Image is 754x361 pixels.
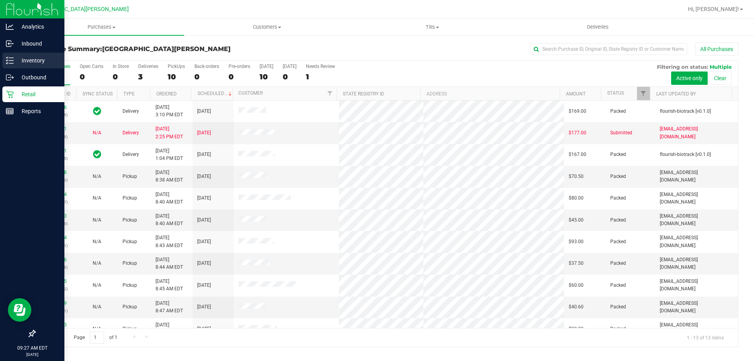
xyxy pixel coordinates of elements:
span: [DATE] [197,194,211,202]
span: [DATE] [197,129,211,137]
div: Back-orders [194,64,219,69]
span: [DATE] 8:47 AM EDT [156,300,183,315]
a: Last Updated By [656,91,696,97]
span: Pickup [123,194,137,202]
span: Not Applicable [93,239,101,244]
span: [DATE] 8:49 AM EDT [156,321,183,336]
p: Inbound [14,39,61,48]
span: $169.00 [569,108,586,115]
inline-svg: Analytics [6,23,14,31]
span: Tills [350,24,514,31]
span: $37.50 [569,260,584,267]
a: Tills [350,19,515,35]
span: flourish-biotrack [v0.1.0] [660,108,711,115]
span: [DATE] [197,173,211,180]
a: Purchases [19,19,184,35]
span: Not Applicable [93,174,101,179]
span: Delivery [123,108,139,115]
inline-svg: Retail [6,90,14,98]
span: Packed [610,216,626,224]
a: Customers [184,19,350,35]
div: 0 [283,72,296,81]
div: 1 [306,72,335,81]
span: Not Applicable [93,282,101,288]
span: Packed [610,303,626,311]
div: In Store [113,64,129,69]
span: Pickup [123,260,137,267]
button: N/A [93,216,101,224]
inline-svg: Outbound [6,73,14,81]
input: 1 [90,332,104,344]
span: [DATE] 2:25 PM EDT [156,125,183,140]
a: Customer [238,90,263,96]
a: Deliveries [515,19,681,35]
p: 09:27 AM EDT [4,345,61,352]
span: Packed [610,151,626,158]
span: [DATE] 8:45 AM EDT [156,278,183,293]
div: [DATE] [260,64,273,69]
inline-svg: Inbound [6,40,14,48]
a: 11816173 [45,213,67,219]
th: Address [420,87,560,101]
button: N/A [93,303,101,311]
div: Needs Review [306,64,335,69]
span: $70.50 [569,173,584,180]
button: N/A [93,173,101,180]
span: [DATE] [197,260,211,267]
span: Deliveries [576,24,619,31]
button: N/A [93,238,101,246]
a: 11816074 [45,192,67,197]
span: In Sync [93,149,101,160]
button: All Purchases [695,42,738,56]
span: Packed [610,325,626,333]
span: Hi, [PERSON_NAME]! [688,6,739,12]
span: $90.00 [569,325,584,333]
p: [DATE] [4,352,61,357]
span: [EMAIL_ADDRESS][DOMAIN_NAME] [660,234,733,249]
span: flourish-biotrack [v0.1.0] [660,151,711,158]
span: [EMAIL_ADDRESS][DOMAIN_NAME] [660,125,733,140]
span: Multiple [710,64,732,70]
a: Status [607,90,624,96]
span: [DATE] 1:04 PM EDT [156,147,183,162]
button: Clear [709,71,732,85]
p: Inventory [14,56,61,65]
span: Pickup [123,173,137,180]
span: [EMAIL_ADDRESS][DOMAIN_NAME] [660,278,733,293]
a: 11816018 [45,170,67,175]
div: [DATE] [283,64,296,69]
span: [EMAIL_ADDRESS][DOMAIN_NAME] [660,191,733,206]
div: 0 [229,72,250,81]
a: Scheduled [198,91,233,96]
span: $45.00 [569,216,584,224]
span: $60.00 [569,282,584,289]
span: [DATE] 8:40 AM EDT [156,213,183,227]
a: Filter [324,87,337,100]
a: 11816186 [45,257,67,262]
span: Not Applicable [93,326,101,332]
button: N/A [93,129,101,137]
a: Amount [566,91,586,97]
p: Reports [14,106,61,116]
p: Retail [14,90,61,99]
span: Packed [610,108,626,115]
inline-svg: Inventory [6,57,14,64]
a: 11816184 [45,235,67,240]
span: [DATE] [197,282,211,289]
span: Not Applicable [93,130,101,136]
div: Open Carts [80,64,103,69]
a: State Registry ID [343,91,384,97]
span: Pickup [123,325,137,333]
span: [DATE] 8:38 AM EDT [156,169,183,184]
span: [DATE] 8:44 AM EDT [156,256,183,271]
span: [DATE] [197,151,211,158]
div: 10 [168,72,185,81]
a: 11816225 [45,279,67,284]
span: [DATE] [197,325,211,333]
span: Packed [610,260,626,267]
span: Not Applicable [93,195,101,201]
span: [DATE] 3:10 PM EDT [156,104,183,119]
span: $93.00 [569,238,584,246]
span: In Sync [93,106,101,117]
div: 3 [138,72,158,81]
